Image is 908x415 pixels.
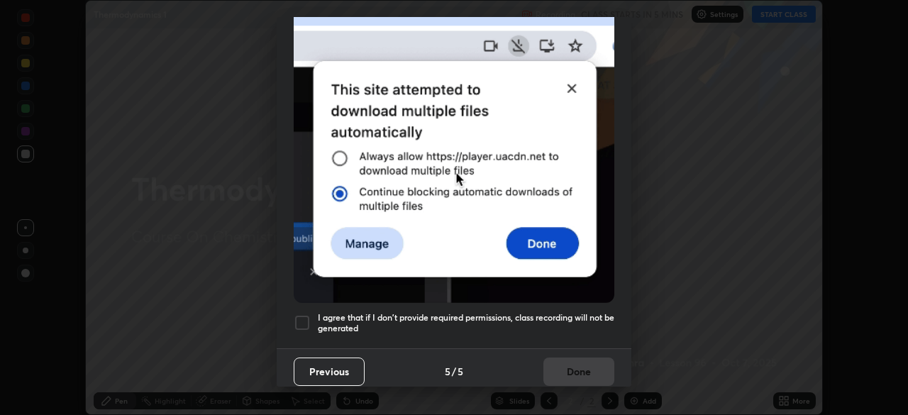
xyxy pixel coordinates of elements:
h5: I agree that if I don't provide required permissions, class recording will not be generated [318,312,614,334]
h4: 5 [458,364,463,379]
button: Previous [294,358,365,386]
h4: 5 [445,364,450,379]
h4: / [452,364,456,379]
